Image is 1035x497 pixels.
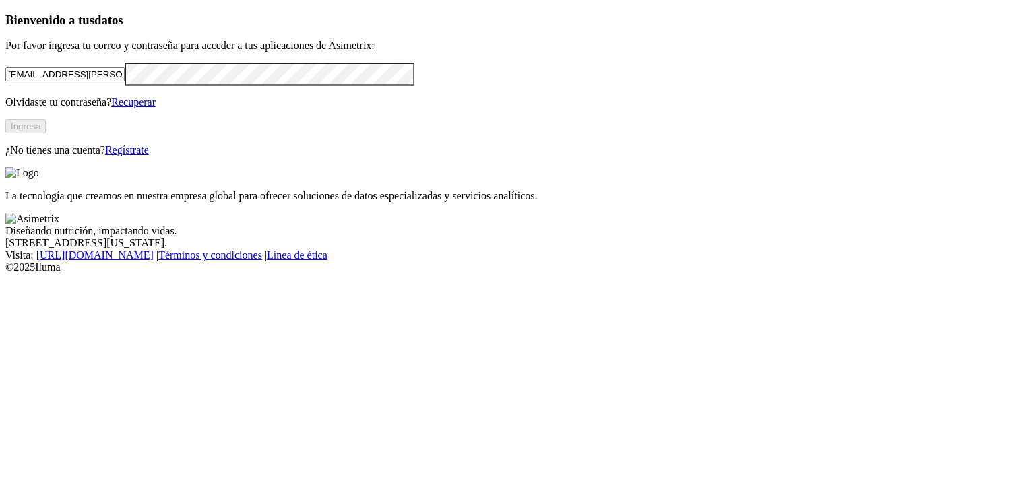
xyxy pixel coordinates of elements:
[5,249,1030,261] div: Visita : | |
[158,249,262,261] a: Términos y condiciones
[5,144,1030,156] p: ¿No tienes una cuenta?
[267,249,327,261] a: Línea de ética
[5,119,46,133] button: Ingresa
[5,225,1030,237] div: Diseñando nutrición, impactando vidas.
[5,96,1030,108] p: Olvidaste tu contraseña?
[105,144,149,156] a: Regístrate
[94,13,123,27] span: datos
[5,40,1030,52] p: Por favor ingresa tu correo y contraseña para acceder a tus aplicaciones de Asimetrix:
[5,190,1030,202] p: La tecnología que creamos en nuestra empresa global para ofrecer soluciones de datos especializad...
[5,167,39,179] img: Logo
[5,261,1030,273] div: © 2025 Iluma
[5,13,1030,28] h3: Bienvenido a tus
[111,96,156,108] a: Recuperar
[5,213,59,225] img: Asimetrix
[5,67,125,81] input: Tu correo
[36,249,154,261] a: [URL][DOMAIN_NAME]
[5,237,1030,249] div: [STREET_ADDRESS][US_STATE].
